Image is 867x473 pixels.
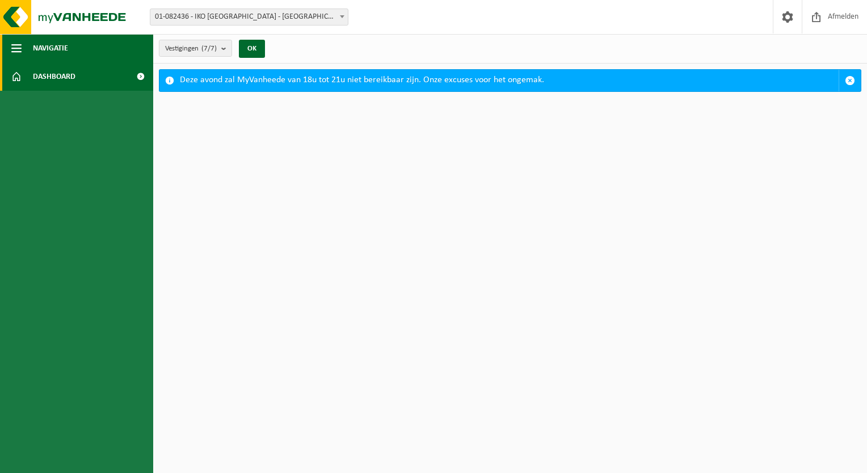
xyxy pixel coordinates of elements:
span: Dashboard [33,62,75,91]
span: 01-082436 - IKO NV - ANTWERPEN [150,9,348,25]
span: Vestigingen [165,40,217,57]
button: Vestigingen(7/7) [159,40,232,57]
count: (7/7) [201,45,217,52]
button: OK [239,40,265,58]
span: 01-082436 - IKO NV - ANTWERPEN [150,9,348,26]
div: Deze avond zal MyVanheede van 18u tot 21u niet bereikbaar zijn. Onze excuses voor het ongemak. [180,70,839,91]
span: Navigatie [33,34,68,62]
